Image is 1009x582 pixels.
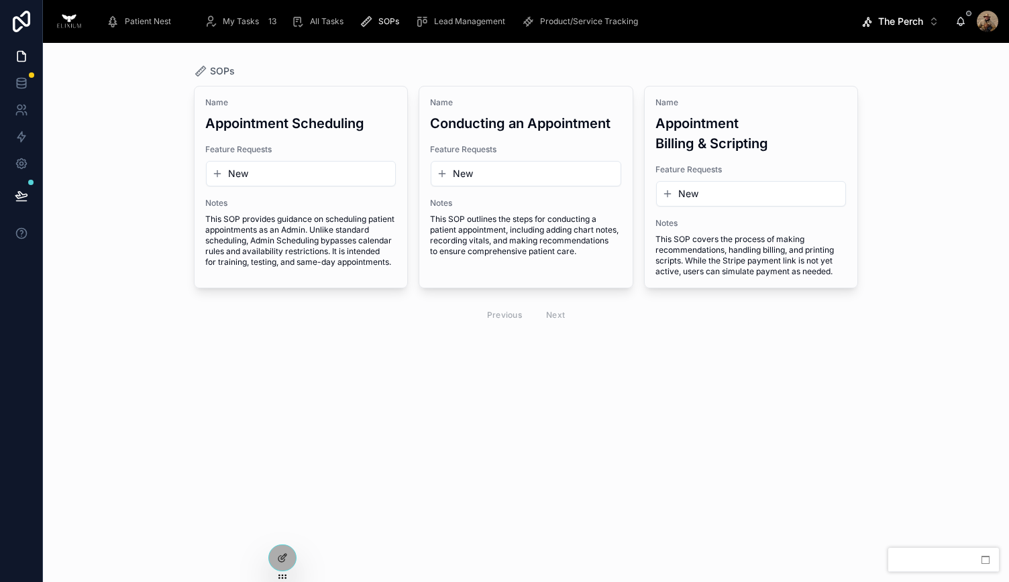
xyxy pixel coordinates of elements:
a: Patient Nest [102,9,180,34]
span: Feature Requests [655,164,847,175]
div: scrollable content [95,7,851,36]
span: This SOP provides guidance on scheduling patient appointments as an Admin. Unlike standard schedu... [205,214,397,268]
a: All Tasks [287,9,353,34]
span: Feature Requests [430,144,622,155]
span: Feature Requests [205,144,397,155]
span: This SOP outlines the steps for conducting a patient appointment, including adding chart notes, r... [430,214,622,257]
h3: Appointment Scheduling [205,113,397,133]
span: Name [205,97,397,108]
span: Product/Service Tracking [540,16,638,27]
button: New [437,167,615,180]
span: My Tasks [223,16,259,27]
a: SOPs [194,64,235,78]
span: SOPs [210,64,235,78]
span: This SOP covers the process of making recommendations, handling billing, and printing scripts. Wh... [655,234,847,277]
button: Select Button [851,9,950,34]
h3: Appointment Billing & Scripting [655,113,847,154]
span: Lead Management [434,16,505,27]
span: Name [655,97,847,108]
a: Product/Service Tracking [517,9,647,34]
button: New [662,187,841,200]
span: SOPs [378,16,399,27]
a: My Tasks13 [200,9,284,34]
span: New [678,187,698,200]
span: Patient Nest [125,16,171,27]
span: Notes [655,218,847,229]
span: All Tasks [310,16,343,27]
button: New [212,167,390,180]
h3: Conducting an Appointment [430,113,622,133]
span: Name [430,97,622,108]
span: New [453,167,473,180]
span: The Perch [878,15,923,28]
a: Lead Management [411,9,515,34]
span: Notes [205,198,397,209]
img: App logo [54,11,85,32]
div: 13 [264,13,280,30]
span: New [228,167,248,180]
a: SOPs [356,9,409,34]
span: Notes [430,198,622,209]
